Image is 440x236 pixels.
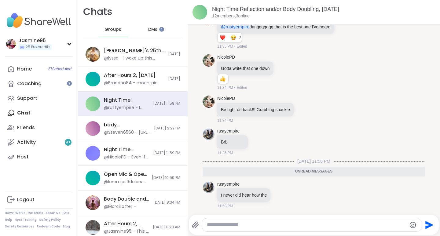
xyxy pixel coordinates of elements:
img: https://sharewell-space-live.sfo3.digitaloceanspaces.com/user-generated/ce4ae2cb-cc59-4db7-950b-0... [203,96,215,108]
img: https://sharewell-space-live.sfo3.digitaloceanspaces.com/user-generated/ce4ae2cb-cc59-4db7-950b-0... [203,54,215,67]
p: danggggggg that is the best one I've heard [221,24,331,30]
div: Support [17,95,37,102]
p: Gotta write that one down [221,65,270,71]
span: 11:58 PM [217,203,233,209]
span: [DATE] 11:58 PM [294,158,334,164]
img: https://sharewell-space-live.sfo3.digitaloceanspaces.com/user-generated/3913dd85-6983-4073-ba6e-f... [203,128,215,140]
img: Alyssa's 25th Birthday!: Keeper of the Realms, Sep 13 [86,47,100,62]
div: Activity [17,139,36,146]
span: 25 Pro credits [26,45,50,50]
div: Host [17,154,29,160]
div: @rustyempire - I never did hear how the [104,105,149,111]
a: Night Time Reflection and/or Body Doubling, [DATE] [212,6,339,12]
span: 27 Scheduled [48,67,71,71]
div: @lyssa - I woke up this morning with my heart overflowing, still glowing from last night. ✨ What ... [104,55,164,61]
a: Logout [5,192,73,207]
button: Reactions: love [219,35,226,40]
span: 9 + [66,140,71,145]
a: NicolePD [217,96,235,102]
div: @MarciLotter - [104,204,136,210]
span: 11:34 PM [217,118,233,123]
img: Jasmine95 [6,39,16,49]
span: Groups [105,27,121,33]
div: Jasmine95 [18,37,52,44]
a: Safety Policy [39,218,61,222]
div: [PERSON_NAME]'s 25th Birthday!: Keeper of the Realms, [DATE] [104,47,164,54]
img: After Hours 2, Sep 12 [86,220,100,235]
textarea: Type your message [207,222,406,228]
span: • [234,85,235,90]
button: Reactions: like [219,77,226,82]
img: Night Time Reflection and/or Body Doubling, Sep 13 [193,5,207,20]
div: body double/chat, [DATE] [104,122,150,128]
span: • [234,44,235,49]
div: After Hours 2, [DATE] [104,220,149,227]
div: @NicolePD - Even if you did it sounds like she would school you anyways [104,154,149,160]
span: [DATE] 11:58 PM [153,101,180,106]
span: [DATE] 10:59 PM [152,175,180,180]
p: Brb [221,139,244,145]
span: [DATE] 11:28 AM [153,225,180,230]
img: body double/chat, Sep 13 [86,121,100,136]
a: Help [5,218,12,222]
div: @Jasmine95 - This is a session I'm hosting later [DATE] [104,228,149,234]
a: NicolePD [217,54,235,60]
a: Host [5,150,73,164]
a: rustyempire [217,128,240,134]
span: [DATE] [168,52,180,57]
span: @rustyempire [221,24,250,29]
a: rustyempire [217,181,240,187]
div: Unread messages [203,167,425,176]
button: Send [422,218,436,232]
span: 11:35 PM [217,44,233,49]
button: Reactions: haha [230,35,237,40]
iframe: Spotlight [159,27,164,32]
div: Friends [17,124,35,131]
span: [DATE] [168,76,180,82]
div: @Brandon84 - mountain [104,80,158,86]
a: Friends [5,120,73,135]
a: Redeem Code [37,224,60,229]
iframe: Spotlight [67,81,72,86]
p: 12 members, 3 online [212,13,250,19]
p: I never did hear how the [221,192,267,198]
img: Night Time Reflection and/or Body Doubling, Sep 13 [86,96,100,111]
a: Coaching [5,76,73,91]
div: Coaching [17,80,42,87]
div: @loremips9dolors - Ametco Ad eli seddoeiu. Te inci utlaboreet. Dol magnaa enim admin veni quis no... [104,179,148,185]
img: After Hours 2, Sep 14 [86,72,100,86]
a: Blog [63,224,70,229]
span: Edited [237,85,247,90]
div: Logout [17,196,35,203]
img: Night Time Reflection and/or Body Doubling, Sep 12 [86,146,100,161]
span: 2 [239,35,242,41]
div: Night Time Reflection and/or Body Doubling, [DATE] [104,97,149,103]
a: Host Training [15,218,37,222]
a: Referrals [28,211,43,215]
a: Home27Scheduled [5,62,73,76]
img: Body Double and Chat, Sep 12 [86,195,100,210]
a: FAQ [63,211,69,215]
div: After Hours 2, [DATE] [104,72,156,79]
span: [DATE] 2:22 PM [154,126,180,131]
h1: Chats [83,5,112,19]
a: How It Works [5,211,25,215]
span: [DATE] 8:34 PM [153,200,180,205]
div: Open Mic & Open Hearts, [DATE] [104,171,148,178]
a: Safety Resources [5,224,34,229]
div: Home [17,66,32,72]
div: @Steven6560 - [URL][DOMAIN_NAME] [104,129,150,136]
span: 11:36 PM [217,150,233,156]
a: About Us [46,211,60,215]
p: Be right on back!!! Grabbing snackie [221,107,290,113]
div: Reaction list [218,74,228,84]
img: ShareWell Nav Logo [5,10,73,31]
a: Support [5,91,73,106]
img: Open Mic & Open Hearts, Sep 12 [86,171,100,185]
span: DMs [148,27,157,33]
div: Reaction list [218,33,239,42]
div: Night Time Reflection and/or Body Doubling, [DATE] [104,146,149,153]
span: 11:34 PM [217,85,233,90]
span: [DATE] 11:59 PM [153,151,180,156]
button: Emoji picker [409,221,416,229]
